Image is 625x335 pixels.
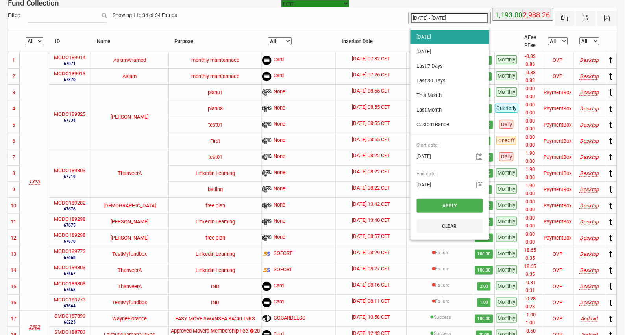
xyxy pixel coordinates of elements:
span: t [610,249,613,260]
label: [DATE] 07:26 CET [352,71,390,79]
span: Monthly [496,249,517,258]
span: OneOff [497,136,516,145]
li: 0.31 [519,287,542,294]
li: -0.83 [519,52,542,60]
li: 0.00 [519,109,542,117]
span: GOCARDLESS [274,314,305,324]
label: [DATE] 08:55 CET [352,103,390,111]
label: MODO189914 [54,54,85,61]
li: [DATE] [411,30,489,44]
i: Mozilla/5.0 (Windows NT 10.0; Win64; x64) AppleWebKit/537.36 (KHTML, like Gecko) Chrome/138.0.0.0... [580,122,599,128]
span: Card [274,298,284,307]
span: None [274,185,285,194]
td: plan01 [169,84,262,100]
span: SOFORT [274,266,292,275]
li: -1.00 [519,311,542,319]
small: 67675 [54,222,85,228]
li: -0.28 [519,295,542,303]
span: Start date: [417,141,483,149]
i: Mozilla/5.0 (Windows NT 10.0; Win64; x64) AppleWebKit/537.36 (KHTML, like Gecko) Chrome/137.0.0.0... [580,300,599,305]
label: [DATE] 08:22 CET [352,152,390,160]
th: Name [91,31,169,52]
i: Approved Movers Ltd [29,324,40,330]
div: OVP [553,283,563,290]
small: 67665 [54,287,85,293]
td: Linkedin Learning [169,214,262,230]
div: OVP [553,315,563,323]
li: AFee [525,33,536,41]
label: [{ [435,249,450,256]
i: Mozilla/5.0 (Windows NT 10.0; Win64; x64) AppleWebKit/537.36 (KHTML, like Gecko) Chrome/138.0.0.0... [580,106,599,112]
button: Apply [417,199,483,213]
td: Linkedin Learning [169,165,262,181]
li: 0.00 [519,117,542,125]
li: 0.00 [519,190,542,197]
span: Daily [499,152,514,161]
span: t [610,265,613,276]
li: 0.28 [519,303,542,311]
label: SMDO187899 [54,312,85,320]
td: Linkedin Learning [169,262,262,278]
span: 2.00 [477,282,490,291]
li: 0.35 [519,254,542,262]
label: [DATE] 13:40 CET [352,216,390,224]
td: ThanveerA [91,278,169,294]
span: t [610,119,613,130]
button: Clear [417,219,483,233]
td: WayneFlorance [91,311,169,327]
div: PaymentBox [544,137,572,145]
li: 0.00 [519,133,542,141]
label: [DATE] 10:58 CET [352,313,390,321]
div: PaymentBox [544,105,572,113]
label: [DATE] 08:22 CET [352,184,390,192]
td: EASY MOVE SWANSEA BACKLINKS [169,311,262,327]
label: [DATE] 08:55 CET [352,136,390,143]
i: Mozilla/5.0 (Windows NT 10.0; Win64; x64) AppleWebKit/537.36 (KHTML, like Gecko) Chrome/137.0.0.0... [580,219,599,225]
span: t [610,71,613,82]
li: This Month [411,88,489,102]
span: Monthly [496,184,517,194]
li: Last 30 Days [411,74,489,88]
li: -0.50 [519,327,542,335]
td: free plan [169,197,262,214]
li: 1.90 [519,182,542,190]
div: PaymentBox [544,121,572,129]
span: Monthly [496,168,517,177]
span: Monthly [496,281,517,290]
th: Insertion Date [336,31,407,52]
span: Monthly [496,87,517,97]
li: 0.00 [519,230,542,238]
i: Mozilla/5.0 (Windows NT 10.0; Win64; x64) AppleWebKit/537.36 (KHTML, like Gecko) Chrome/138.0.0.0... [580,138,599,144]
span: Card [274,56,284,65]
button: CSV [576,11,596,26]
li: 18.65 [519,246,542,254]
small: 67667 [54,271,85,277]
label: [DATE] 08:22 CET [352,168,390,176]
td: 3 [8,84,20,100]
div: OVP [553,266,563,274]
label: [DATE] 08:16 CET [352,281,390,289]
i: Skillshare [29,179,40,184]
div: PaymentBox [544,202,572,210]
span: t [610,87,613,98]
li: Last Month [411,103,489,117]
span: t [610,168,613,179]
td: test01 [169,149,262,165]
li: 0.00 [519,206,542,214]
i: Mozilla/5.0 (Windows NT 10.0; Win64; x64) AppleWebKit/537.36 (KHTML, like Gecko) Chrome/137.0.0.0... [580,154,599,160]
li: 0.00 [519,198,542,206]
span: None [274,153,285,162]
small: 67664 [54,303,85,309]
small: 67734 [54,117,85,123]
label: [DATE] 08:55 CET [352,119,390,127]
span: None [274,104,285,114]
li: 1.90 [519,149,542,157]
li: Custom Range [411,117,489,132]
label: MODO189298 [54,231,85,239]
span: Monthly [496,201,517,210]
li: 0.83 [519,76,542,84]
label: [] -/- SR20250618081111610 [435,298,450,305]
div: PaymentBox [544,186,572,194]
i: Mozilla/5.0 (Windows NT 10.0; Win64; x64) AppleWebKit/537.36 (KHTML, like Gecko) Chrome/137.0.0.0... [580,251,599,257]
li: 1.00 [519,319,542,327]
